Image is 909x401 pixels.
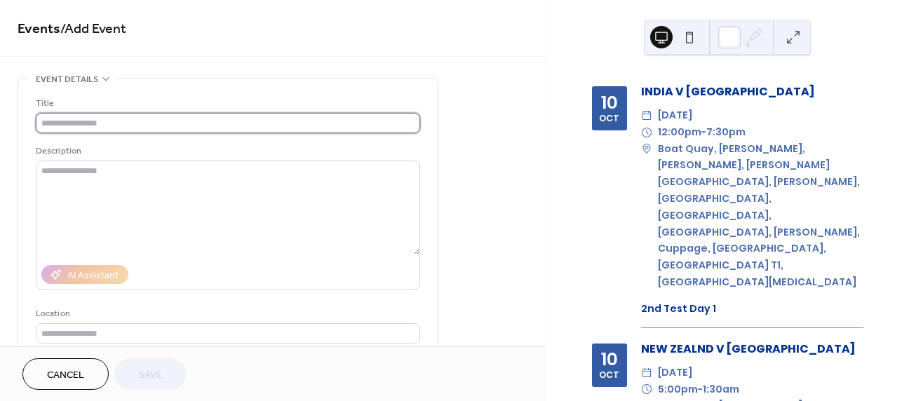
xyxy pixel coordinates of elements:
[641,341,863,358] div: NEW ZEALND V [GEOGRAPHIC_DATA]
[599,114,619,123] div: Oct
[641,107,652,124] div: ​
[703,381,739,398] span: 1:30am
[36,96,417,111] div: Title
[641,381,652,398] div: ​
[601,351,618,368] div: 10
[47,368,84,383] span: Cancel
[641,141,652,158] div: ​
[701,124,706,141] span: -
[36,144,417,158] div: Description
[658,141,863,291] span: Boat Quay, [PERSON_NAME], [PERSON_NAME], [PERSON_NAME][GEOGRAPHIC_DATA], [PERSON_NAME], [GEOGRAPH...
[60,15,126,43] span: / Add Event
[658,107,692,124] span: [DATE]
[641,301,863,316] div: 2nd Test Day 1
[658,381,698,398] span: 5:00pm
[599,371,619,380] div: Oct
[601,94,618,111] div: 10
[641,124,652,141] div: ​
[641,83,863,100] div: INDIA V [GEOGRAPHIC_DATA]
[36,306,417,321] div: Location
[36,72,98,87] span: Event details
[706,124,746,141] span: 7:30pm
[658,365,692,381] span: [DATE]
[18,15,60,43] a: Events
[641,365,652,381] div: ​
[658,124,701,141] span: 12:00pm
[698,381,703,398] span: -
[22,358,109,390] button: Cancel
